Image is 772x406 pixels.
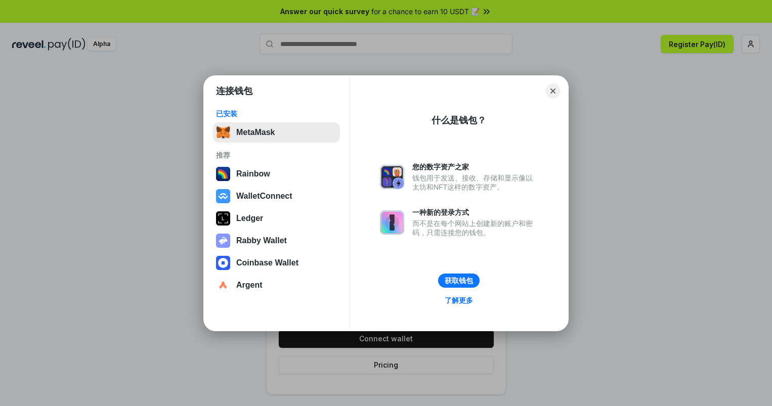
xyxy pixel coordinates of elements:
button: 获取钱包 [438,274,480,288]
img: svg+xml,%3Csvg%20xmlns%3D%22http%3A%2F%2Fwww.w3.org%2F2000%2Fsvg%22%20fill%3D%22none%22%20viewBox... [380,165,404,189]
button: Argent [213,275,340,295]
div: 而不是在每个网站上创建新的账户和密码，只需连接您的钱包。 [412,219,538,237]
img: svg+xml,%3Csvg%20xmlns%3D%22http%3A%2F%2Fwww.w3.org%2F2000%2Fsvg%22%20width%3D%2228%22%20height%3... [216,211,230,225]
button: Rainbow [213,164,340,184]
div: Rainbow [236,169,270,178]
div: MetaMask [236,128,275,137]
div: 一种新的登录方式 [412,208,538,217]
img: svg+xml,%3Csvg%20xmlns%3D%22http%3A%2F%2Fwww.w3.org%2F2000%2Fsvg%22%20fill%3D%22none%22%20viewBox... [216,234,230,248]
img: svg+xml,%3Csvg%20xmlns%3D%22http%3A%2F%2Fwww.w3.org%2F2000%2Fsvg%22%20fill%3D%22none%22%20viewBox... [380,210,404,235]
h1: 连接钱包 [216,85,252,97]
div: 已安装 [216,109,337,118]
div: 什么是钱包？ [432,114,486,126]
div: 您的数字资产之家 [412,162,538,171]
div: WalletConnect [236,192,292,201]
button: WalletConnect [213,186,340,206]
img: svg+xml,%3Csvg%20width%3D%2228%22%20height%3D%2228%22%20viewBox%3D%220%200%2028%2028%22%20fill%3D... [216,189,230,203]
div: Coinbase Wallet [236,258,298,267]
div: Argent [236,281,263,290]
button: Coinbase Wallet [213,253,340,273]
button: Rabby Wallet [213,231,340,251]
div: Rabby Wallet [236,236,287,245]
img: svg+xml,%3Csvg%20fill%3D%22none%22%20height%3D%2233%22%20viewBox%3D%220%200%2035%2033%22%20width%... [216,125,230,140]
a: 了解更多 [439,294,479,307]
div: 获取钱包 [445,276,473,285]
img: svg+xml,%3Csvg%20width%3D%2228%22%20height%3D%2228%22%20viewBox%3D%220%200%2028%2028%22%20fill%3D... [216,278,230,292]
div: 了解更多 [445,296,473,305]
img: svg+xml,%3Csvg%20width%3D%2228%22%20height%3D%2228%22%20viewBox%3D%220%200%2028%2028%22%20fill%3D... [216,256,230,270]
button: Close [546,84,560,98]
button: Ledger [213,208,340,229]
button: MetaMask [213,122,340,143]
div: 钱包用于发送、接收、存储和显示像以太坊和NFT这样的数字资产。 [412,173,538,192]
img: svg+xml,%3Csvg%20width%3D%22120%22%20height%3D%22120%22%20viewBox%3D%220%200%20120%20120%22%20fil... [216,167,230,181]
div: Ledger [236,214,263,223]
div: 推荐 [216,151,337,160]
